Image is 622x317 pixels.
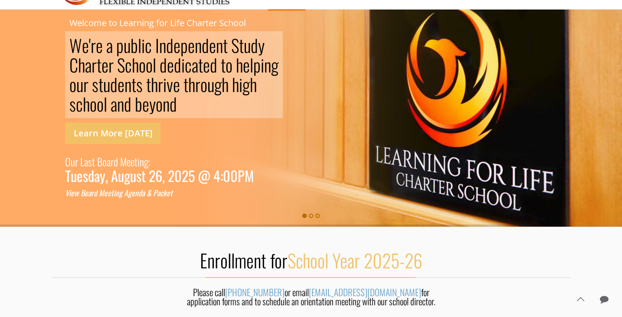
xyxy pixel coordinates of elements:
[105,170,108,181] div: ,
[221,55,226,75] div: t
[149,170,155,181] div: 2
[155,36,159,55] div: I
[261,55,264,75] div: i
[226,55,232,75] div: o
[225,285,285,299] a: [PHONE_NUMBER]
[78,55,85,75] div: h
[136,170,141,181] div: s
[243,55,250,75] div: e
[124,170,130,181] div: g
[104,188,108,198] div: e
[158,75,163,94] div: r
[148,153,151,170] div: :
[116,36,124,55] div: p
[166,36,174,55] div: d
[135,188,138,198] div: n
[65,170,71,181] div: T
[223,170,230,181] div: 0
[144,153,148,170] div: g
[124,75,131,94] div: n
[117,94,124,114] div: n
[69,75,76,94] div: o
[203,55,210,75] div: e
[98,75,103,94] div: t
[239,36,244,55] div: t
[83,94,90,114] div: h
[135,94,142,114] div: b
[223,36,228,55] div: t
[174,55,181,75] div: d
[97,153,102,170] div: B
[65,122,160,144] a: Learn More [DATE]
[146,75,151,94] div: t
[180,36,188,55] div: p
[131,188,135,198] div: e
[138,36,141,55] div: l
[131,153,134,170] div: e
[167,55,174,75] div: e
[239,75,242,94] div: i
[69,18,246,28] rs-layer: Welcome to Learning for Life Charter School
[77,170,83,181] div: e
[151,75,158,94] div: h
[264,55,271,75] div: n
[159,36,166,55] div: n
[220,170,223,181] div: :
[222,75,229,94] div: h
[187,287,435,310] div: Please call or email for application forms and to schedule an orientation meeting with our school...
[231,36,239,55] div: S
[92,55,97,75] div: r
[125,55,132,75] div: c
[209,36,216,55] div: e
[198,55,203,75] div: t
[185,55,192,75] div: c
[188,36,195,55] div: e
[88,153,92,170] div: s
[94,188,97,198] div: d
[114,188,115,198] div: i
[101,55,108,75] div: e
[52,249,570,271] h2: Enrollment for
[124,94,131,114] div: d
[94,170,100,181] div: a
[131,75,136,94] div: t
[85,55,92,75] div: a
[230,170,238,181] div: 0
[110,75,118,94] div: d
[99,188,104,198] div: M
[195,36,202,55] div: n
[71,153,75,170] div: u
[134,153,137,170] div: t
[181,55,185,75] div: i
[163,188,167,198] div: k
[250,55,253,75] div: l
[571,290,589,308] a: Back to top icon
[251,36,258,55] div: d
[258,36,265,55] div: y
[117,55,125,75] div: S
[100,170,105,181] div: y
[188,75,195,94] div: h
[69,55,78,75] div: C
[250,75,257,94] div: h
[141,36,145,55] div: i
[136,75,143,94] div: s
[76,94,83,114] div: c
[163,75,167,94] div: i
[88,170,94,181] div: d
[118,75,124,94] div: e
[96,36,103,55] div: e
[139,55,146,75] div: o
[192,55,198,75] div: a
[174,170,182,181] div: 0
[69,36,82,55] div: W
[111,188,114,198] div: t
[195,75,200,94] div: r
[170,188,173,198] div: t
[71,170,77,181] div: u
[106,36,113,55] div: a
[188,170,195,181] div: 5
[115,188,119,198] div: n
[83,75,88,94] div: r
[107,153,111,170] div: a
